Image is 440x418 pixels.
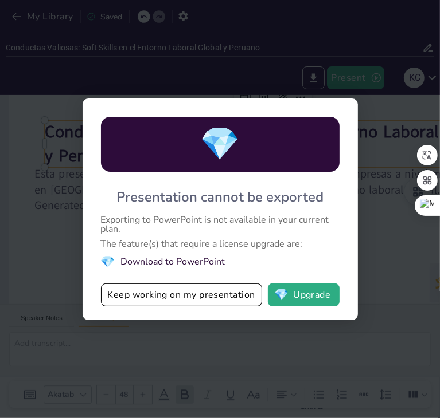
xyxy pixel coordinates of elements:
li: Download to PowerPoint [101,254,340,270]
button: diamondUpgrade [268,283,340,306]
span: diamond [200,122,240,166]
div: Exporting to PowerPoint is not available in your current plan. [101,215,340,234]
div: Presentation cannot be exported [116,188,324,206]
button: Keep working on my presentation [101,283,262,306]
span: diamond [274,289,289,301]
span: diamond [101,254,115,270]
div: The feature(s) that require a license upgrade are: [101,239,340,249]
